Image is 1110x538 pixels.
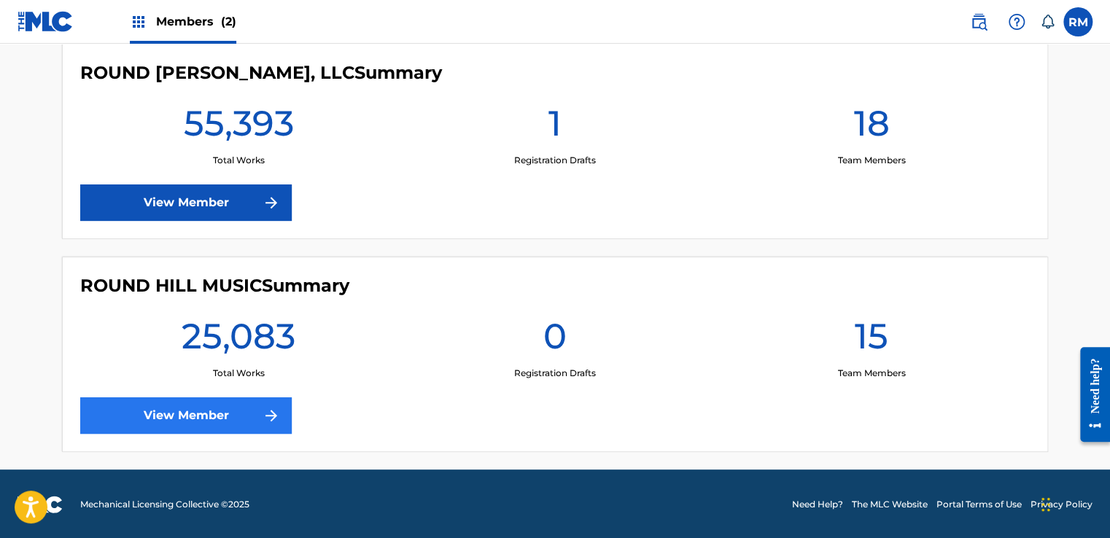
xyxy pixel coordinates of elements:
span: (2) [221,15,236,28]
p: Team Members [837,367,905,380]
iframe: Chat Widget [1037,468,1110,538]
a: The MLC Website [852,498,928,511]
h1: 55,393 [183,101,293,154]
img: help [1008,13,1025,31]
p: Total Works [212,367,264,380]
h1: 18 [853,101,889,154]
a: Portal Terms of Use [936,498,1022,511]
h1: 0 [543,314,567,367]
h4: ROUND HILL CARLIN, LLC [80,62,442,84]
img: MLC Logo [18,11,74,32]
a: Privacy Policy [1031,498,1092,511]
p: Total Works [212,154,264,167]
img: Top Rightsholders [130,13,147,31]
img: f7272a7cc735f4ea7f67.svg [263,407,280,424]
img: f7272a7cc735f4ea7f67.svg [263,194,280,211]
p: Registration Drafts [514,367,596,380]
span: Members [156,13,236,30]
div: Drag [1041,483,1050,526]
h1: 1 [548,101,562,154]
h1: 25,083 [182,314,295,367]
a: View Member [80,184,292,221]
h4: ROUND HILL MUSIC [80,275,349,297]
div: Notifications [1040,15,1055,29]
img: logo [18,496,63,513]
div: User Menu [1063,7,1092,36]
a: Public Search [964,7,993,36]
div: Help [1002,7,1031,36]
img: search [970,13,987,31]
p: Registration Drafts [514,154,596,167]
h1: 15 [855,314,888,367]
a: Need Help? [792,498,843,511]
a: View Member [80,397,292,434]
iframe: Resource Center [1069,336,1110,453]
p: Team Members [837,154,905,167]
span: Mechanical Licensing Collective © 2025 [80,498,249,511]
